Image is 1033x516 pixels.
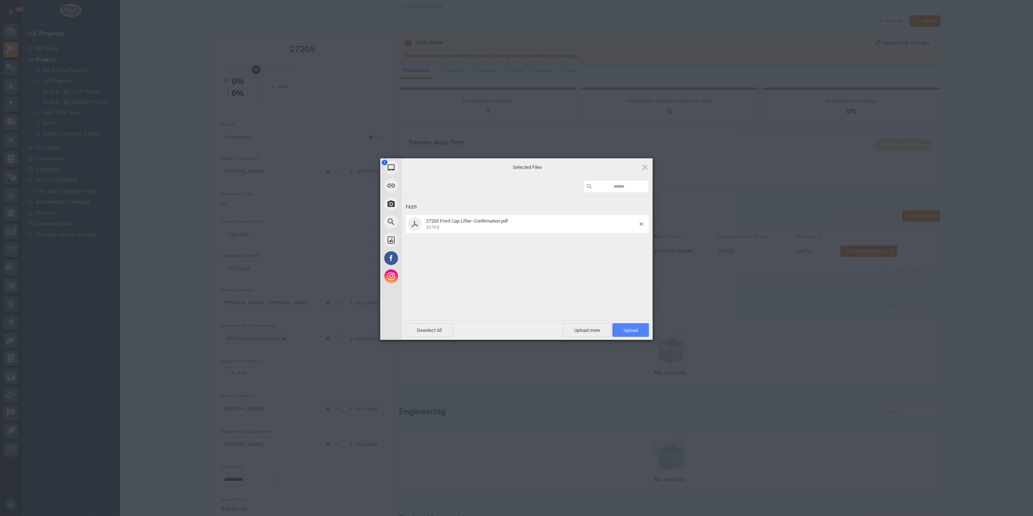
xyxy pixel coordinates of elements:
div: Instagram [380,267,467,285]
div: Link (URL) [380,176,467,195]
span: Upload [612,323,649,337]
div: Files [406,200,649,214]
span: 27205 Front Cap Lifter -Confirmation.pdf [424,218,640,230]
span: 267KB [426,225,439,230]
div: Unsplash [380,231,467,249]
span: Upload [624,328,638,333]
div: My Device [380,158,467,176]
div: Take Photo [380,195,467,213]
span: 1 [382,160,388,165]
div: Web Search [380,213,467,231]
span: Upload more [563,323,611,337]
span: Deselect All [406,323,453,337]
span: Selected Files [455,164,600,170]
div: Facebook [380,249,467,267]
span: Click here or hit ESC to close picker [641,163,649,171]
span: 27205 Front Cap Lifter -Confirmation.pdf [426,218,508,224]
